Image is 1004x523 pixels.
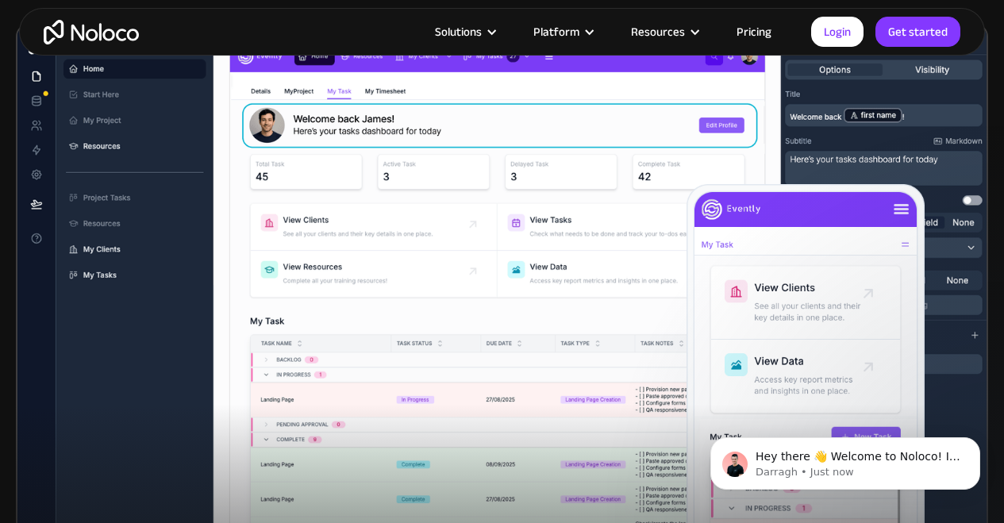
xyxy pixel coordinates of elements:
iframe: Intercom notifications message [687,404,1004,515]
div: Solutions [415,21,514,42]
div: Resources [631,21,685,42]
div: Resources [611,21,717,42]
a: Pricing [717,21,791,42]
a: Login [811,17,864,47]
div: Platform [514,21,611,42]
div: Platform [533,21,579,42]
a: home [44,20,139,44]
div: Solutions [435,21,482,42]
a: Get started [875,17,960,47]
